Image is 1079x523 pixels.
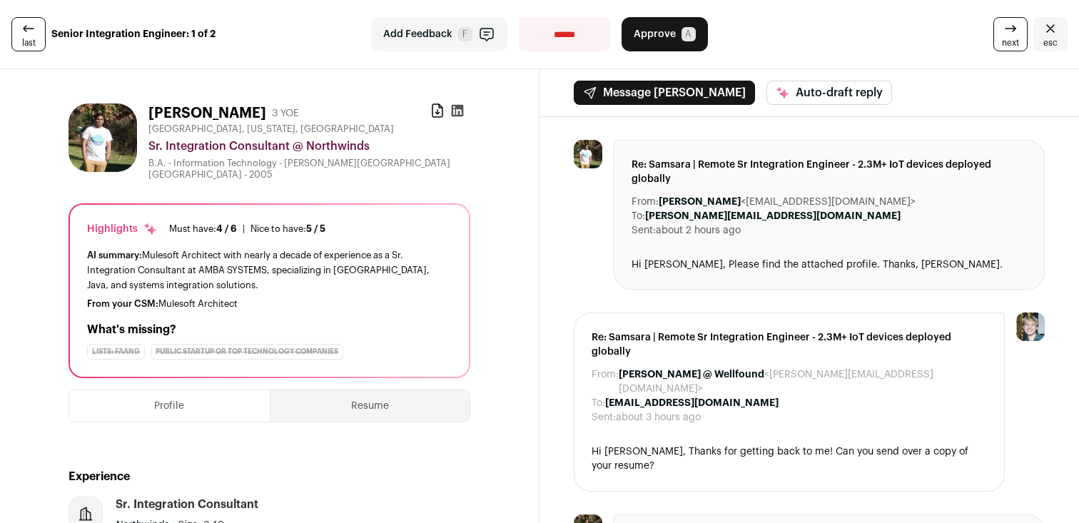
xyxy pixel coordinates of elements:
button: Approve A [622,17,708,51]
button: Message [PERSON_NAME] [574,81,755,105]
dd: about 2 hours ago [656,223,741,238]
a: next [993,17,1028,51]
div: Public Startup or Top Technology Companies [151,344,343,360]
div: Must have: [169,223,237,235]
div: Mulesoft Architect [87,298,452,310]
dt: Sent: [632,223,656,238]
span: last [22,37,36,49]
dt: To: [592,396,605,410]
span: 5 / 5 [306,224,325,233]
span: Re: Samsara | Remote Sr Integration Engineer - 2.3M+ IoT devices deployed globally [592,330,987,359]
span: F [458,27,472,41]
b: [EMAIL_ADDRESS][DOMAIN_NAME] [605,398,779,408]
a: Close [1033,17,1068,51]
div: B.A. - Information Technology - [PERSON_NAME][GEOGRAPHIC_DATA] [GEOGRAPHIC_DATA] - 2005 [148,158,470,181]
div: Highlights [87,222,158,236]
span: Re: Samsara | Remote Sr Integration Engineer - 2.3M+ IoT devices deployed globally [632,158,1027,186]
b: [PERSON_NAME][EMAIL_ADDRESS][DOMAIN_NAME] [645,211,901,221]
img: 8e820da6a8489cd51ae51d874d37385f8304bd3c957ca9b038138f6276771e14.jpg [69,103,137,172]
ul: | [169,223,325,235]
button: Add Feedback F [371,17,507,51]
div: Sr. Integration Consultant @ Northwinds [148,138,470,155]
dt: From: [592,367,619,396]
dt: From: [632,195,659,209]
div: Mulesoft Architect with nearly a decade of experience as a Sr. Integration Consultant at AMBA SYS... [87,248,452,293]
div: 3 YOE [272,106,299,121]
div: Nice to have: [250,223,325,235]
span: [GEOGRAPHIC_DATA], [US_STATE], [GEOGRAPHIC_DATA] [148,123,394,135]
h1: [PERSON_NAME] [148,103,266,123]
dt: Sent: [592,410,616,425]
b: [PERSON_NAME] @ Wellfound [619,370,764,380]
dt: To: [632,209,645,223]
h2: Experience [69,468,470,485]
div: Lists: FAANG [87,344,145,360]
span: AI summary: [87,250,142,260]
b: [PERSON_NAME] [659,197,741,207]
span: 4 / 6 [216,224,237,233]
div: Hi [PERSON_NAME], Please find the attached profile. Thanks, [PERSON_NAME]. [632,258,1027,272]
strong: Senior Integration Engineer: 1 of 2 [51,27,216,41]
span: Approve [634,27,676,41]
span: From your CSM: [87,299,158,308]
span: A [682,27,696,41]
img: 8e820da6a8489cd51ae51d874d37385f8304bd3c957ca9b038138f6276771e14.jpg [574,140,602,168]
h2: What's missing? [87,321,452,338]
div: Sr. Integration Consultant [116,497,258,512]
dd: about 3 hours ago [616,410,701,425]
button: Profile [69,390,270,422]
button: Auto-draft reply [766,81,892,105]
span: Add Feedback [383,27,452,41]
dd: <[PERSON_NAME][EMAIL_ADDRESS][DOMAIN_NAME]> [619,367,987,396]
span: next [1002,37,1019,49]
div: Hi [PERSON_NAME], Thanks for getting back to me! Can you send over a copy of your resume? [592,445,987,474]
dd: <[EMAIL_ADDRESS][DOMAIN_NAME]> [659,195,916,209]
a: last [11,17,46,51]
button: Resume [270,390,470,422]
span: esc [1043,37,1058,49]
img: 6494470-medium_jpg [1016,313,1045,341]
